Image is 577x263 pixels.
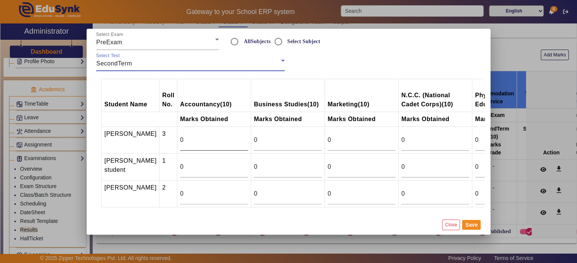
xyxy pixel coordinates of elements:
[177,112,251,126] th: Marks Obtained
[286,38,320,45] label: Select Subject
[180,162,248,171] input: Marks Obtained
[254,162,322,171] input: Marks Obtained
[96,39,122,45] span: PreExam
[254,189,322,198] input: Marks Obtained
[101,126,159,153] td: [PERSON_NAME]
[251,112,325,126] th: Marks Obtained
[160,180,177,207] td: 2
[327,189,396,198] input: Marks Obtained
[101,153,159,180] td: [PERSON_NAME] student
[160,79,177,112] th: Roll No.
[401,189,469,198] input: Marks Obtained
[251,79,325,112] th: Business Studies (10)
[462,220,481,230] button: Save
[101,180,159,207] td: [PERSON_NAME]
[180,189,248,198] input: Marks Obtained
[475,189,543,198] input: Marks Obtained
[101,79,159,112] th: Student Name
[96,32,123,37] mat-label: Select Exam
[325,112,399,126] th: Marks Obtained
[442,219,460,230] button: Close
[399,112,472,126] th: Marks Obtained
[160,126,177,153] td: 3
[177,79,251,112] th: Accountancy (10)
[475,135,543,145] input: Marks Obtained
[401,162,469,171] input: Marks Obtained
[242,38,270,45] label: AllSubjects
[96,60,132,67] span: SecondTerm
[160,153,177,180] td: 1
[254,135,322,145] input: Marks Obtained
[327,135,396,145] input: Marks Obtained
[472,79,546,112] th: Physical Education (10)
[180,135,248,145] input: Marks Obtained
[401,135,469,145] input: Marks Obtained
[325,79,399,112] th: Marketing (10)
[475,162,543,171] input: Marks Obtained
[399,79,472,112] th: N.C.C. (National Cadet Corps) (10)
[327,162,396,171] input: Marks Obtained
[472,112,546,126] th: Marks Obtained
[96,53,120,58] mat-label: Select Test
